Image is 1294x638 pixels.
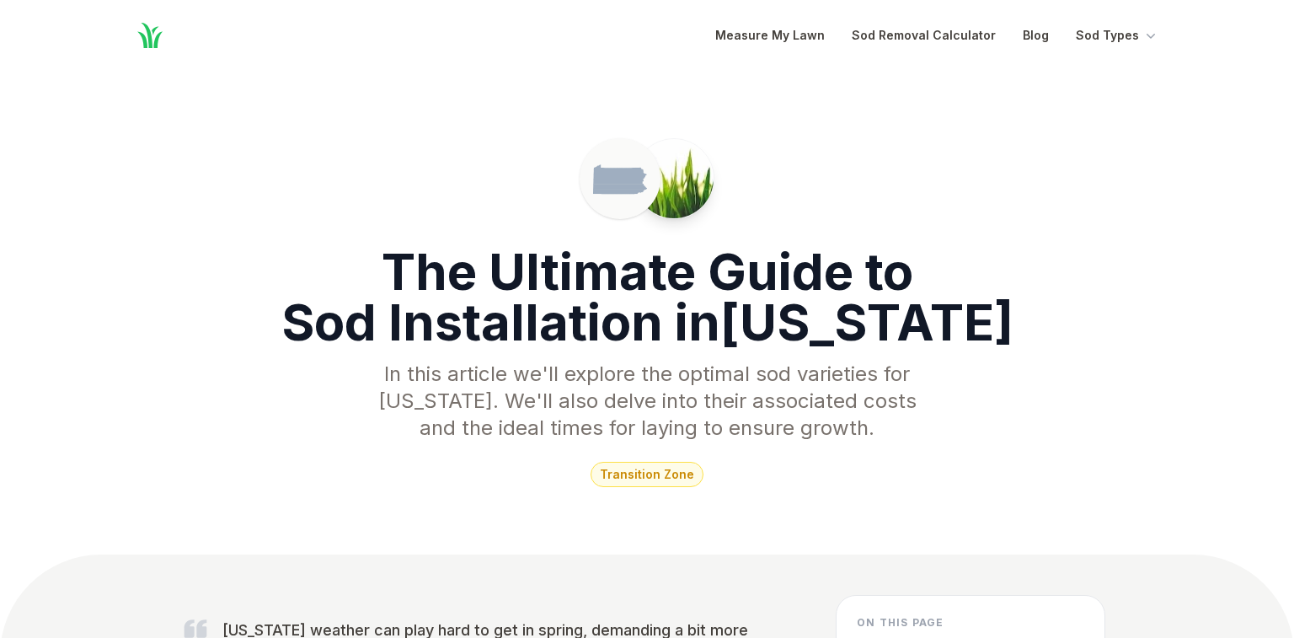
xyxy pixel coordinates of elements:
button: Sod Types [1076,25,1159,46]
img: Picture of a patch of sod in Pennsylvania [634,139,714,218]
span: transition zone [591,462,703,487]
a: Blog [1023,25,1049,46]
p: In this article we'll explore the optimal sod varieties for [US_STATE] . We'll also delve into th... [364,361,930,442]
a: Sod Removal Calculator [852,25,996,46]
img: Pennsylvania state outline [593,152,647,206]
h4: On this page [857,616,1084,630]
a: Measure My Lawn [715,25,825,46]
